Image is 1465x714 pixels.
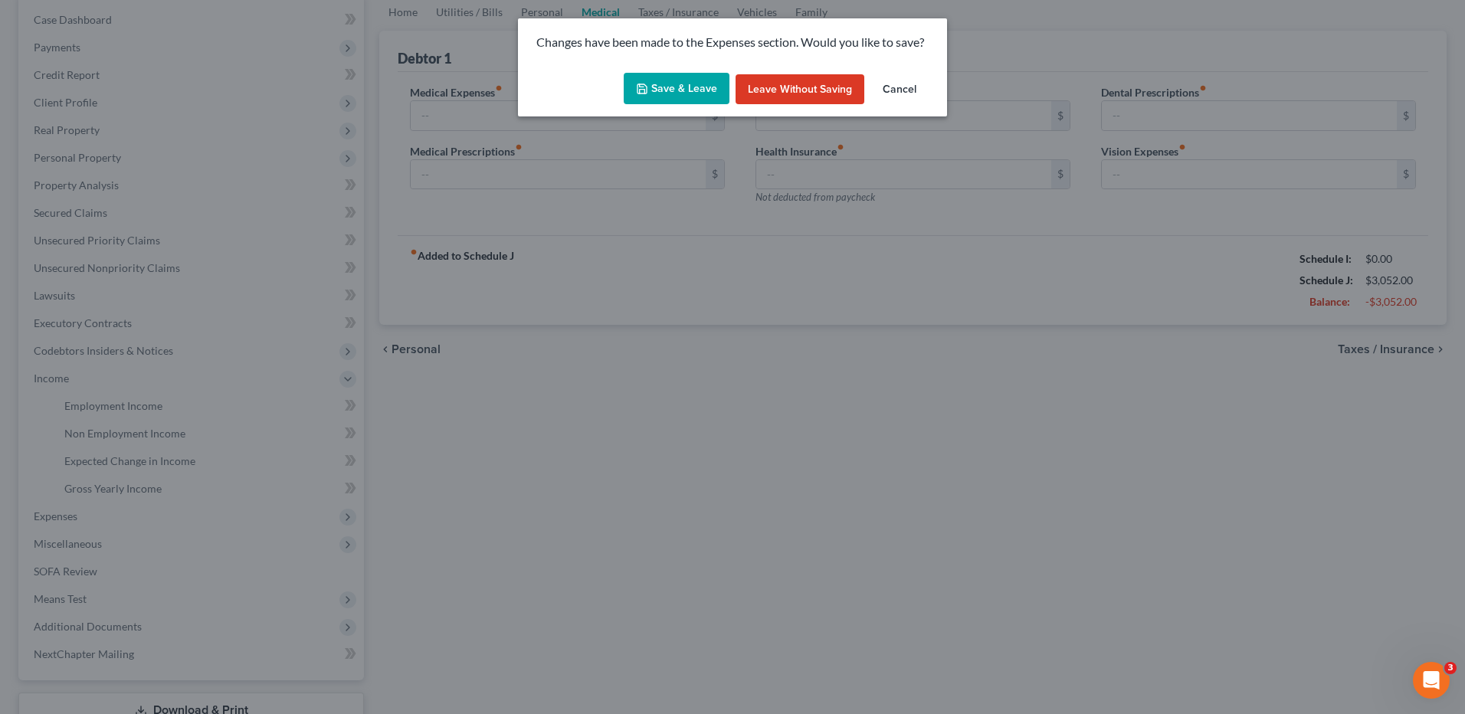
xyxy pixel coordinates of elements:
button: Cancel [870,74,929,105]
p: Changes have been made to the Expenses section. Would you like to save? [536,34,929,51]
iframe: Intercom live chat [1413,662,1450,699]
span: 3 [1444,662,1457,674]
button: Leave without Saving [736,74,864,105]
button: Save & Leave [624,73,729,105]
